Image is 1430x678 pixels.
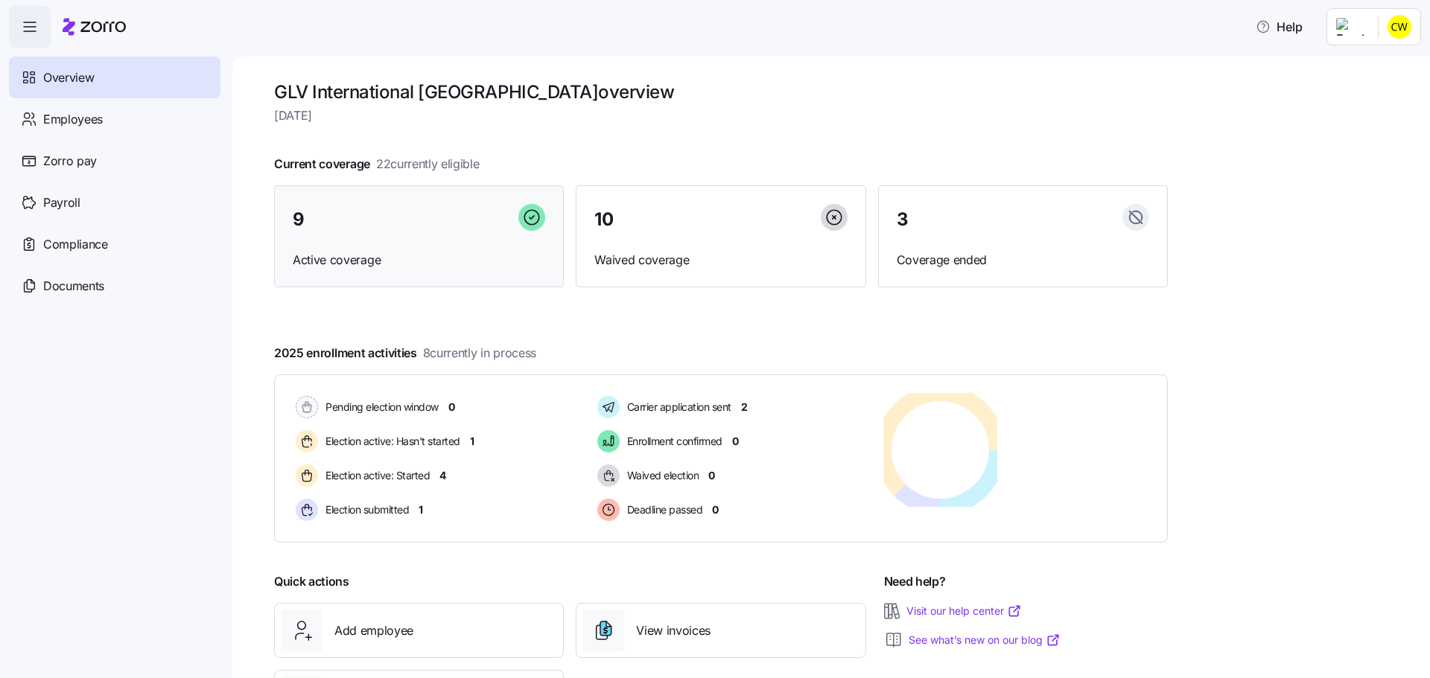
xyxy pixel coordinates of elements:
span: Employees [43,110,103,129]
h1: GLV International [GEOGRAPHIC_DATA] overview [274,80,1168,103]
span: Payroll [43,194,80,212]
span: 22 currently eligible [376,155,480,173]
span: 9 [293,211,305,228]
a: Overview [9,57,220,98]
span: Carrier application sent [623,400,731,415]
span: Add employee [334,621,413,640]
span: Election active: Hasn't started [321,434,460,449]
span: Compliance [43,235,108,254]
span: Pending election window [321,400,439,415]
span: Active coverage [293,251,545,269]
span: Election submitted [321,502,409,517]
a: Zorro pay [9,140,220,182]
span: 0 [712,502,719,517]
span: 0 [708,468,715,483]
button: Help [1244,12,1315,42]
span: 2 [741,400,748,415]
span: [DATE] [274,106,1168,125]
span: Help [1256,18,1303,36]
span: Enrollment confirmed [623,434,722,449]
span: Coverage ended [897,251,1149,269]
span: Waived coverage [594,251,847,269]
a: Compliance [9,223,220,265]
a: See what’s new on our blog [909,633,1061,647]
span: 3 [897,211,909,228]
span: 0 [732,434,739,449]
span: 2025 enrollment activities [274,344,536,362]
a: Employees [9,98,220,140]
span: Overview [43,68,94,87]
img: Employer logo [1336,18,1366,36]
a: Documents [9,265,220,307]
span: Waived election [623,468,699,483]
span: Election active: Started [321,468,430,483]
span: 10 [594,211,613,228]
img: 5edaad42afde98681e0c7d53bfbc7cfc [1388,15,1411,39]
span: Need help? [884,572,946,591]
span: Current coverage [274,155,480,173]
span: 0 [448,400,455,415]
span: 1 [419,502,423,517]
span: 4 [439,468,446,483]
span: View invoices [636,621,711,640]
a: Visit our help center [906,604,1022,618]
span: Documents [43,277,104,295]
a: Payroll [9,182,220,223]
span: 8 currently in process [423,344,536,362]
span: Quick actions [274,572,349,591]
span: 1 [470,434,474,449]
span: Zorro pay [43,152,97,170]
span: Deadline passed [623,502,703,517]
